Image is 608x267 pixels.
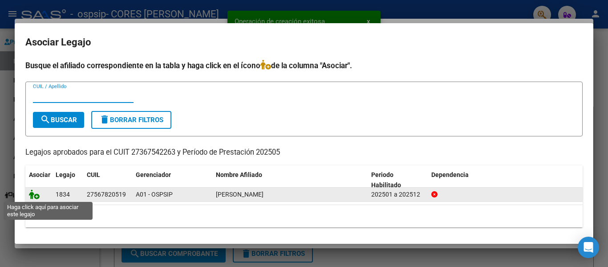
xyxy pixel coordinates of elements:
[371,189,424,200] div: 202501 a 202512
[212,165,368,195] datatable-header-cell: Nombre Afiliado
[25,205,583,227] div: 1 registros
[578,237,599,258] div: Open Intercom Messenger
[33,112,84,128] button: Buscar
[91,111,171,129] button: Borrar Filtros
[216,191,263,198] span: GONZALEZ ALMENDRA
[25,165,52,195] datatable-header-cell: Asociar
[25,147,583,158] p: Legajos aprobados para el CUIT 27367542263 y Período de Prestación 202505
[83,165,132,195] datatable-header-cell: CUIL
[136,171,171,178] span: Gerenciador
[87,171,100,178] span: CUIL
[29,171,50,178] span: Asociar
[87,189,126,200] div: 27567820519
[40,116,77,124] span: Buscar
[52,165,83,195] datatable-header-cell: Legajo
[216,171,262,178] span: Nombre Afiliado
[25,60,583,71] h4: Busque el afiliado correspondiente en la tabla y haga click en el ícono de la columna "Asociar".
[40,114,51,125] mat-icon: search
[99,114,110,125] mat-icon: delete
[25,34,583,51] h2: Asociar Legajo
[431,171,469,178] span: Dependencia
[136,191,173,198] span: A01 - OSPSIP
[99,116,163,124] span: Borrar Filtros
[56,171,75,178] span: Legajo
[368,165,428,195] datatable-header-cell: Periodo Habilitado
[56,191,70,198] span: 1834
[428,165,583,195] datatable-header-cell: Dependencia
[371,171,401,189] span: Periodo Habilitado
[132,165,212,195] datatable-header-cell: Gerenciador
